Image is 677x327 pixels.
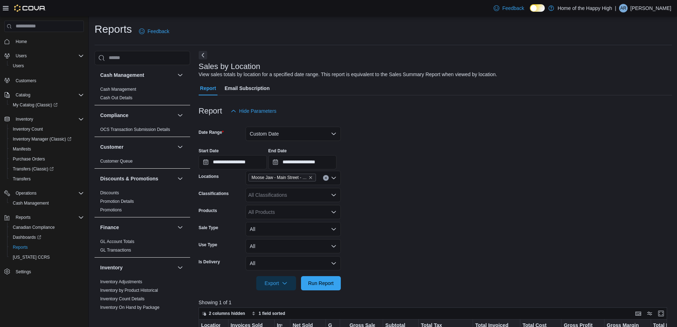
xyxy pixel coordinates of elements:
[10,233,84,242] span: Dashboards
[199,51,207,59] button: Next
[100,190,119,195] a: Discounts
[209,311,245,316] span: 2 columns hidden
[530,4,545,12] input: Dark Mode
[13,126,43,132] span: Inventory Count
[620,4,627,12] span: AR
[7,164,87,174] a: Transfers (Classic)
[100,143,174,151] button: Customer
[10,223,58,232] a: Canadian Compliance
[10,125,84,133] span: Inventory Count
[268,155,337,169] input: Press the down key to open a popover containing a calendar.
[10,135,84,143] span: Inventory Manager (Classic)
[100,158,133,164] span: Customer Queue
[10,165,84,173] span: Transfers (Classic)
[100,248,131,253] a: GL Transactions
[615,4,616,12] p: |
[10,62,84,70] span: Users
[100,279,142,284] a: Inventory Adjustments
[16,92,30,98] span: Catalog
[301,276,341,290] button: Run Report
[13,115,84,123] span: Inventory
[331,192,337,198] button: Open list of options
[248,174,316,181] span: Moose Jaw - Main Street - Fire & Flower
[95,189,190,217] div: Discounts & Promotions
[95,157,190,168] div: Customer
[100,143,123,151] h3: Customer
[323,175,329,181] button: Clear input
[100,87,136,92] a: Cash Management
[176,223,184,232] button: Finance
[10,145,84,153] span: Manifests
[100,175,174,182] button: Discounts & Promotions
[13,37,30,46] a: Home
[176,143,184,151] button: Customer
[1,75,87,85] button: Customers
[10,135,74,143] a: Inventory Manager (Classic)
[1,36,87,47] button: Home
[7,61,87,71] button: Users
[10,223,84,232] span: Canadian Compliance
[10,145,34,153] a: Manifests
[10,155,48,163] a: Purchase Orders
[176,111,184,120] button: Compliance
[100,95,133,100] a: Cash Out Details
[100,288,158,293] a: Inventory by Product Historical
[558,4,612,12] p: Home of the Happy High
[10,199,52,207] a: Cash Management
[7,100,87,110] a: My Catalog (Classic)
[13,176,31,182] span: Transfers
[200,81,216,95] span: Report
[10,175,84,183] span: Transfers
[100,95,133,101] span: Cash Out Details
[100,72,144,79] h3: Cash Management
[16,116,33,122] span: Inventory
[100,207,122,213] span: Promotions
[199,225,218,231] label: Sale Type
[10,62,27,70] a: Users
[199,191,229,196] label: Classifications
[95,85,190,105] div: Cash Management
[268,148,287,154] label: End Date
[13,102,58,108] span: My Catalog (Classic)
[100,264,174,271] button: Inventory
[10,253,84,262] span: Washington CCRS
[246,127,341,141] button: Custom Date
[100,296,145,302] span: Inventory Count Details
[13,244,28,250] span: Reports
[13,52,29,60] button: Users
[100,224,119,231] h3: Finance
[10,101,60,109] a: My Catalog (Classic)
[13,225,55,230] span: Canadian Compliance
[4,33,84,295] nav: Complex example
[13,91,33,99] button: Catalog
[95,22,132,36] h1: Reports
[13,213,33,222] button: Reports
[100,305,160,310] span: Inventory On Hand by Package
[13,234,41,240] span: Dashboards
[100,224,174,231] button: Finance
[1,90,87,100] button: Catalog
[331,209,337,215] button: Open list of options
[13,76,84,85] span: Customers
[100,72,174,79] button: Cash Management
[246,239,341,253] button: All
[239,107,276,115] span: Hide Parameters
[199,148,219,154] label: Start Date
[7,222,87,232] button: Canadian Compliance
[100,112,174,119] button: Compliance
[136,24,172,38] a: Feedback
[199,130,224,135] label: Date Range
[16,269,31,275] span: Settings
[100,239,134,244] a: GL Account Totals
[100,239,134,244] span: GL Account Totals
[95,237,190,257] div: Finance
[1,188,87,198] button: Operations
[176,71,184,79] button: Cash Management
[10,199,84,207] span: Cash Management
[13,115,36,123] button: Inventory
[13,91,84,99] span: Catalog
[7,124,87,134] button: Inventory Count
